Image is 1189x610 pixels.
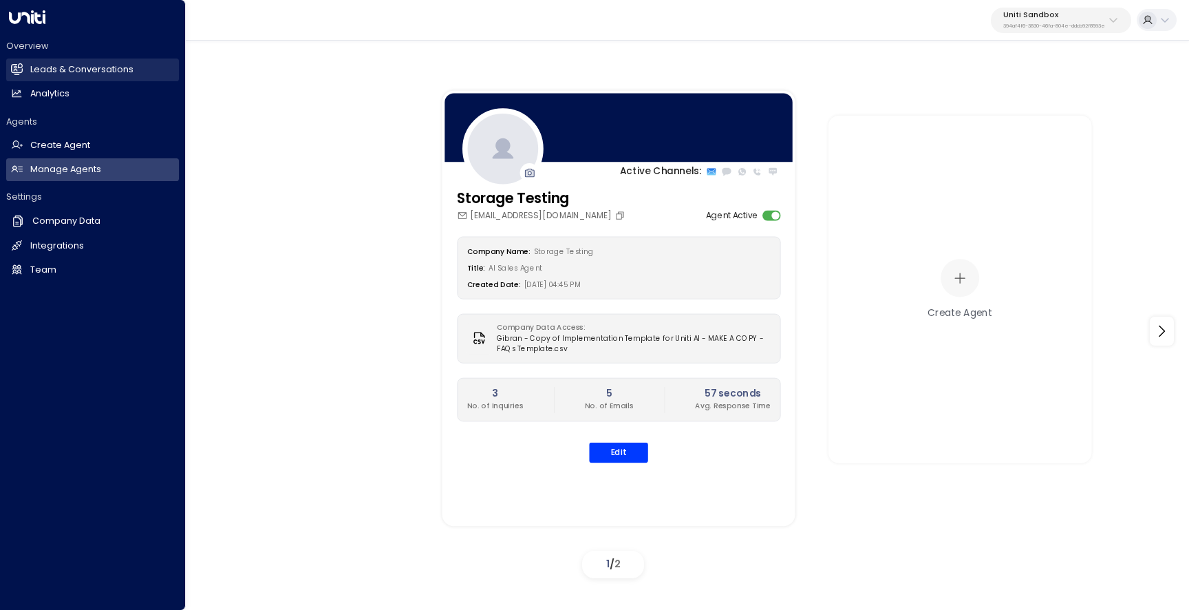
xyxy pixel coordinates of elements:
p: Active Channels: [620,165,701,179]
div: Create Agent [928,306,992,320]
a: Company Data [6,209,179,233]
button: Uniti Sandbox394af4f6-3830-46fa-804e-ddcb92f8593e [991,8,1131,33]
span: [DATE] 04:45 PM [524,280,581,289]
a: Manage Agents [6,158,179,181]
h2: 3 [467,387,524,401]
div: / [582,551,644,578]
a: Create Agent [6,134,179,157]
p: No. of Emails [585,401,634,411]
h2: Leads & Conversations [30,63,133,76]
label: Agent Active [706,209,758,222]
a: Team [6,259,179,282]
p: Avg. Response Time [695,401,770,411]
span: Gibran - Copy of Implementation Template for Uniti AI - MAKE A COPY - FAQs Template.csv [497,333,771,355]
p: No. of Inquiries [467,401,524,411]
h2: Integrations [30,240,84,253]
p: Uniti Sandbox [1003,11,1105,19]
h2: Analytics [30,87,69,101]
h2: Settings [6,191,179,203]
h2: Overview [6,40,179,52]
div: [EMAIL_ADDRESS][DOMAIN_NAME] [457,209,628,222]
label: Company Name: [467,247,531,257]
label: Company Data Access: [497,323,764,333]
h2: Company Data [32,215,100,228]
h3: Storage Testing [457,188,628,209]
span: 2 [614,557,621,571]
span: AI Sales Agent [489,263,542,273]
h2: 57 seconds [695,387,770,401]
span: 1 [606,557,610,571]
p: 394af4f6-3830-46fa-804e-ddcb92f8593e [1003,23,1105,29]
label: Title: [467,263,486,273]
label: Created Date: [467,280,521,289]
h2: 5 [585,387,634,401]
h2: Manage Agents [30,163,101,176]
button: Edit [589,442,648,463]
h2: Create Agent [30,139,90,152]
h2: Team [30,264,56,277]
a: Leads & Conversations [6,59,179,81]
a: Integrations [6,235,179,257]
button: Copy [614,211,628,221]
h2: Agents [6,116,179,128]
a: Analytics [6,83,179,105]
span: Storage Testing [534,247,593,257]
